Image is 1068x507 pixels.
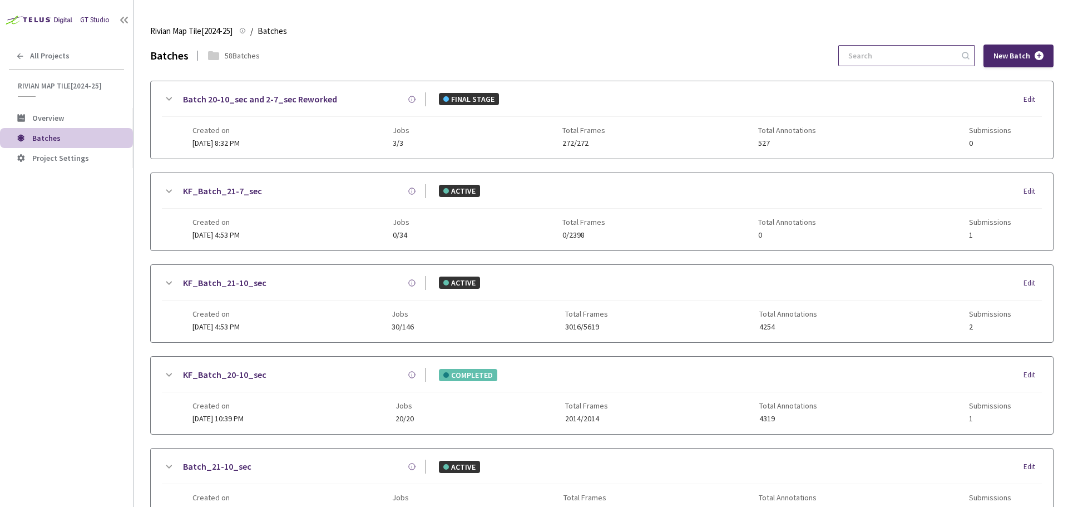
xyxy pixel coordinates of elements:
span: Created on [192,309,240,318]
div: 58 Batches [225,50,260,62]
div: ACTIVE [439,461,480,473]
a: Batch_21-10_sec [183,460,251,474]
span: Created on [192,126,240,135]
span: 3/3 [393,139,409,147]
span: Total Annotations [759,493,817,502]
span: 1 [969,415,1011,423]
span: Rivian Map Tile[2024-25] [18,81,117,91]
span: Overview [32,113,64,123]
span: Submissions [969,493,1011,502]
div: Batch 20-10_sec and 2-7_sec ReworkedFINAL STAGEEditCreated on[DATE] 8:32 PMJobs3/3Total Frames272... [151,81,1053,159]
span: 20/20 [395,415,414,423]
span: Jobs [393,218,409,227]
span: New Batch [993,51,1030,61]
span: 0 [758,231,816,239]
div: Edit [1023,186,1042,197]
span: Batches [32,133,61,143]
span: Project Settings [32,153,89,163]
div: Batches [150,47,189,64]
span: Total Annotations [758,218,816,227]
span: Created on [192,401,244,410]
div: KF_Batch_21-7_secACTIVEEditCreated on[DATE] 4:53 PMJobs0/34Total Frames0/2398Total Annotations0Su... [151,173,1053,250]
span: [DATE] 8:32 PM [192,138,240,148]
span: Jobs [392,309,414,318]
span: All Projects [30,51,70,61]
span: 0/34 [393,231,409,239]
span: Submissions [969,218,1011,227]
span: 2 [969,323,1011,331]
span: Jobs [393,126,409,135]
div: Edit [1023,278,1042,289]
span: Total Annotations [759,401,817,410]
div: COMPLETED [439,369,497,381]
span: Jobs [392,493,411,502]
span: Submissions [969,401,1011,410]
span: Rivian Map Tile[2024-25] [150,24,233,38]
span: 527 [758,139,816,147]
span: Created on [192,493,240,502]
span: Total Frames [562,126,605,135]
span: Total Annotations [758,126,816,135]
div: Edit [1023,94,1042,105]
a: Batch 20-10_sec and 2-7_sec Reworked [183,92,337,106]
div: ACTIVE [439,185,480,197]
span: Batches [258,24,287,38]
span: 30/146 [392,323,414,331]
span: 4254 [759,323,817,331]
div: FINAL STAGE [439,93,499,105]
a: KF_Batch_21-7_sec [183,184,262,198]
span: Total Frames [565,309,608,318]
div: GT Studio [80,14,110,26]
span: Submissions [969,126,1011,135]
a: KF_Batch_20-10_sec [183,368,266,382]
span: Created on [192,218,240,227]
span: 1 [969,231,1011,239]
span: Jobs [395,401,414,410]
span: 3016/5619 [565,323,608,331]
a: KF_Batch_21-10_sec [183,276,266,290]
span: [DATE] 10:39 PM [192,414,244,424]
span: 0 [969,139,1011,147]
span: 2014/2014 [565,415,608,423]
span: 272/272 [562,139,605,147]
span: [DATE] 4:53 PM [192,322,240,332]
span: 0/2398 [562,231,605,239]
li: / [250,24,253,38]
span: Total Frames [563,493,606,502]
span: Total Frames [562,218,605,227]
span: 4319 [759,415,817,423]
span: Total Annotations [759,309,817,318]
span: [DATE] 4:53 PM [192,230,240,240]
input: Search [842,46,960,66]
span: Total Frames [565,401,608,410]
div: KF_Batch_21-10_secACTIVEEditCreated on[DATE] 4:53 PMJobs30/146Total Frames3016/5619Total Annotati... [151,265,1053,342]
span: Submissions [969,309,1011,318]
div: KF_Batch_20-10_secCOMPLETEDEditCreated on[DATE] 10:39 PMJobs20/20Total Frames2014/2014Total Annot... [151,357,1053,434]
div: Edit [1023,461,1042,472]
div: Edit [1023,370,1042,381]
div: ACTIVE [439,277,480,289]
